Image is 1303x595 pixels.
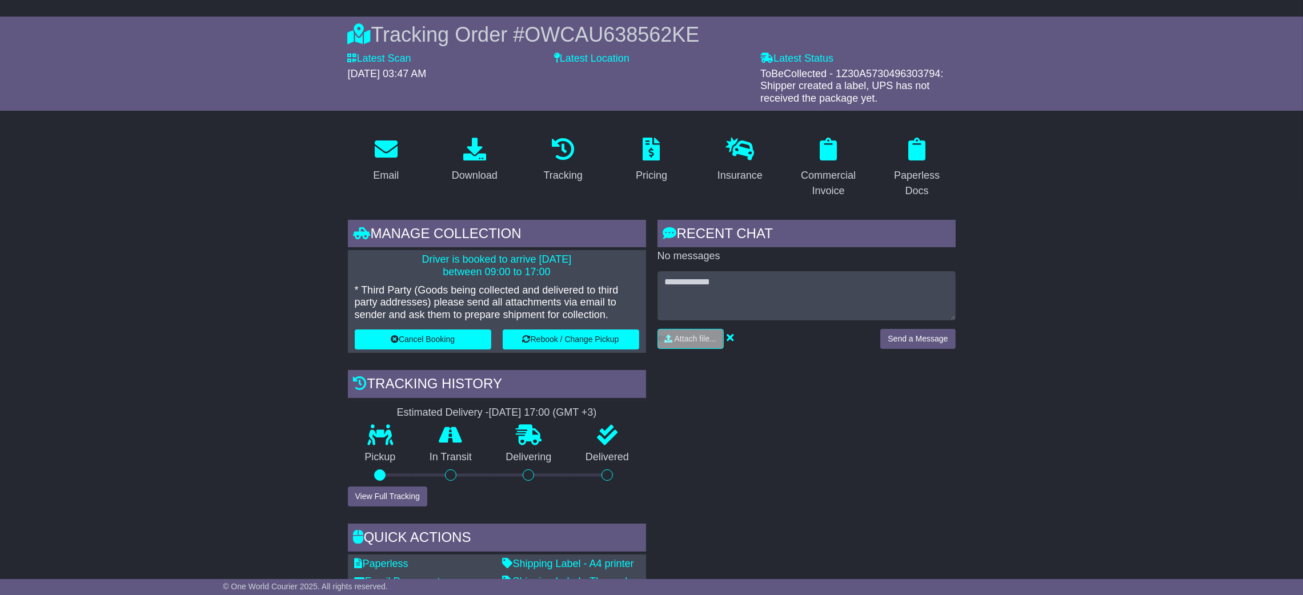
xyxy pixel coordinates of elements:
[348,220,646,251] div: Manage collection
[760,53,833,65] label: Latest Status
[636,168,667,183] div: Pricing
[790,134,867,203] a: Commercial Invoice
[355,329,491,349] button: Cancel Booking
[355,254,639,278] p: Driver is booked to arrive [DATE] between 09:00 to 17:00
[543,168,582,183] div: Tracking
[503,329,639,349] button: Rebook / Change Pickup
[355,558,408,569] a: Paperless
[880,329,955,349] button: Send a Message
[554,53,630,65] label: Latest Location
[348,407,646,419] div: Estimated Delivery -
[355,284,639,321] p: * Third Party (Goods being collected and delivered to third party addresses) please send all atta...
[503,558,634,569] a: Shipping Label - A4 printer
[444,134,505,187] a: Download
[657,220,956,251] div: RECENT CHAT
[797,168,860,199] div: Commercial Invoice
[886,168,948,199] div: Paperless Docs
[348,22,956,47] div: Tracking Order #
[717,168,763,183] div: Insurance
[348,370,646,401] div: Tracking history
[348,524,646,554] div: Quick Actions
[348,451,413,464] p: Pickup
[355,576,446,587] a: Email Documents
[710,134,770,187] a: Insurance
[760,68,943,104] span: ToBeCollected - 1Z30A5730496303794: Shipper created a label, UPS has not received the package yet.
[223,582,388,591] span: © One World Courier 2025. All rights reserved.
[524,23,699,46] span: OWCAU638562KE
[657,250,956,263] p: No messages
[366,134,406,187] a: Email
[536,134,590,187] a: Tracking
[348,53,411,65] label: Latest Scan
[373,168,399,183] div: Email
[348,487,427,506] button: View Full Tracking
[489,407,597,419] div: [DATE] 17:00 (GMT +3)
[412,451,489,464] p: In Transit
[348,68,427,79] span: [DATE] 03:47 AM
[879,134,956,203] a: Paperless Docs
[489,451,569,464] p: Delivering
[452,168,498,183] div: Download
[628,134,675,187] a: Pricing
[568,451,646,464] p: Delivered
